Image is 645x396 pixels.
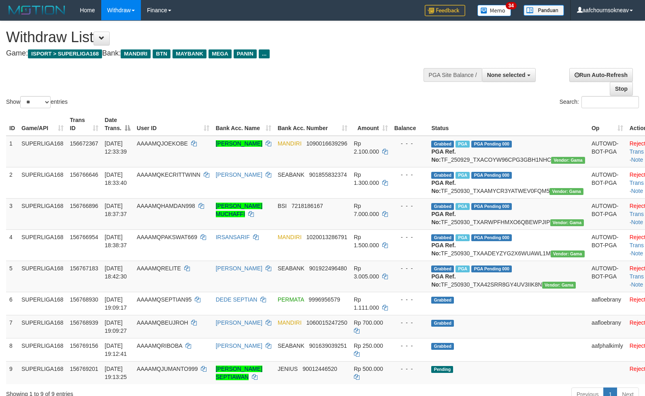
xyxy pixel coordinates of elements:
span: Vendor URL: https://trx31.1velocity.biz [550,219,584,226]
span: PGA Pending [471,203,512,210]
span: Grabbed [431,203,454,210]
td: 7 [6,315,18,338]
span: PGA Pending [471,172,512,179]
span: 156769156 [70,342,98,349]
span: Copy 1060015247250 to clipboard [306,319,347,326]
select: Showentries [20,96,51,108]
b: PGA Ref. No: [431,180,456,194]
span: AAAAMQSEPTIAN95 [137,296,192,303]
a: Note [631,281,643,288]
b: PGA Ref. No: [431,242,456,257]
td: AUTOWD-BOT-PGA [588,229,626,261]
span: Rp 700.000 [354,319,383,326]
span: Vendor URL: https://trx31.1velocity.biz [551,250,585,257]
th: Balance [391,113,428,136]
span: AAAAMQJUMANTO999 [137,366,198,372]
span: 156766896 [70,203,98,209]
span: MANDIRI [278,234,302,240]
td: TF_250930_TXARWPFHMXO6QBEWPJIP [428,198,588,229]
span: 156768939 [70,319,98,326]
span: [DATE] 19:09:17 [105,296,127,311]
span: MEGA [209,49,232,58]
td: TF_250930_TXAADEYZYG2X6WUAWL1M [428,229,588,261]
span: 156769201 [70,366,98,372]
div: - - - [394,342,425,350]
div: - - - [394,202,425,210]
span: AAAAMQPAKSWAT669 [137,234,197,240]
a: DEDE SEPTIAN [216,296,258,303]
th: Bank Acc. Number: activate to sort column ascending [275,113,351,136]
span: [DATE] 19:12:41 [105,342,127,357]
span: JENIUS [278,366,298,372]
img: MOTION_logo.png [6,4,68,16]
a: Note [631,188,643,194]
span: [DATE] 18:38:37 [105,234,127,248]
span: AAAAMQJOEKOBE [137,140,188,147]
span: Pending [431,366,453,373]
img: Feedback.jpg [425,5,465,16]
span: Copy 7218186167 to clipboard [292,203,323,209]
a: Note [631,250,643,257]
span: PGA Pending [471,141,512,148]
span: ... [259,49,270,58]
a: [PERSON_NAME] SEPTIAWAN [216,366,262,380]
span: Rp 250.000 [354,342,383,349]
td: SUPERLIGA168 [18,361,67,384]
a: Note [631,156,643,163]
td: 6 [6,292,18,315]
th: Trans ID: activate to sort column ascending [67,113,102,136]
td: 5 [6,261,18,292]
div: - - - [394,264,425,272]
td: TF_250930_TXAAMYCR3YATWEV0FQM5 [428,167,588,198]
span: Grabbed [431,141,454,148]
span: [DATE] 18:42:30 [105,265,127,280]
span: AAAAMQKECRITTWINN [137,171,200,178]
span: Copy 901639039251 to clipboard [309,342,347,349]
a: IRSANSARIF [216,234,250,240]
th: Op: activate to sort column ascending [588,113,626,136]
td: aafphalkimly [588,338,626,361]
span: PGA Pending [471,234,512,241]
span: Rp 2.100.000 [354,140,379,155]
th: Date Trans.: activate to sort column descending [102,113,134,136]
span: 156767183 [70,265,98,272]
h1: Withdraw List [6,29,422,45]
a: Stop [610,82,633,96]
span: Grabbed [431,320,454,327]
span: MANDIRI [121,49,151,58]
td: SUPERLIGA168 [18,136,67,167]
span: Marked by aafsengchandara [456,141,470,148]
span: Marked by aafheankoy [456,172,470,179]
th: Status [428,113,588,136]
th: User ID: activate to sort column ascending [134,113,213,136]
span: BTN [153,49,170,58]
td: SUPERLIGA168 [18,315,67,338]
a: [PERSON_NAME] [216,342,262,349]
span: PANIN [234,49,257,58]
a: [PERSON_NAME] [216,265,262,272]
span: Rp 500.000 [354,366,383,372]
b: PGA Ref. No: [431,273,456,288]
span: [DATE] 19:13:25 [105,366,127,380]
span: Grabbed [431,343,454,350]
span: Vendor URL: https://trx31.1velocity.biz [549,188,583,195]
span: SEABANK [278,171,304,178]
span: Copy 901855832374 to clipboard [309,171,347,178]
span: [DATE] 12:33:39 [105,140,127,155]
span: Grabbed [431,297,454,304]
span: 156766646 [70,171,98,178]
span: Rp 3.005.000 [354,265,379,280]
span: Copy 901922496480 to clipboard [309,265,347,272]
b: PGA Ref. No: [431,211,456,225]
label: Search: [560,96,639,108]
td: 1 [6,136,18,167]
td: 4 [6,229,18,261]
div: - - - [394,365,425,373]
h4: Game: Bank: [6,49,422,58]
span: AAAAMQHAMDAN998 [137,203,195,209]
th: Bank Acc. Name: activate to sort column ascending [213,113,275,136]
span: Marked by aafsengchandara [456,203,470,210]
span: AAAAMQBEUJROH [137,319,188,326]
td: aafloebrany [588,315,626,338]
span: 156766954 [70,234,98,240]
